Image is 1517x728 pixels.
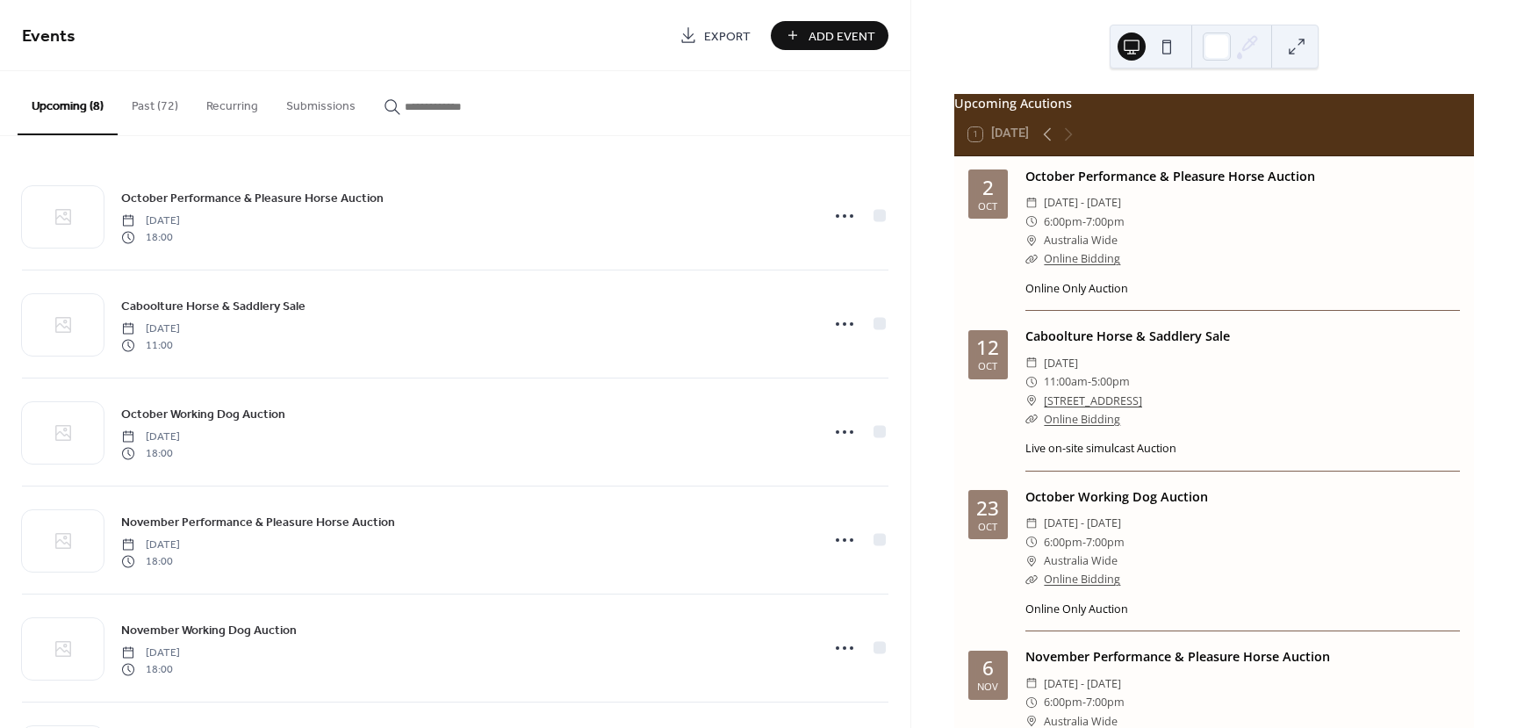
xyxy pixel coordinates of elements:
span: October Performance & Pleasure Horse Auction [121,190,384,208]
span: [DATE] [121,429,180,445]
span: 6:00pm [1044,693,1082,711]
div: ​ [1025,570,1038,588]
span: - [1082,693,1086,711]
span: 7:00pm [1086,693,1125,711]
div: Online Only Auction [1025,602,1460,618]
span: 18:00 [121,553,180,569]
span: November Working Dog Auction [121,622,297,640]
div: ​ [1025,693,1038,711]
div: Oct [978,522,997,531]
span: 6:00pm [1044,533,1082,551]
button: Recurring [192,71,272,133]
span: [DATE] [121,537,180,553]
div: Oct [978,201,997,211]
div: Live on-site simulcast Auction [1025,441,1460,458]
div: Online Only Auction [1025,281,1460,298]
div: ​ [1025,392,1038,410]
div: 6 [982,659,994,679]
div: ​ [1025,674,1038,693]
span: 7:00pm [1086,213,1125,231]
div: Upcoming Acutions [954,94,1474,113]
div: ​ [1025,249,1038,268]
span: Export [704,27,751,46]
span: [DATE] [121,645,180,661]
button: Submissions [272,71,370,133]
span: 18:00 [121,229,180,245]
span: 18:00 [121,445,180,461]
div: ​ [1025,231,1038,249]
a: Caboolture Horse & Saddlery Sale [121,296,306,316]
span: Events [22,19,75,54]
span: [DATE] - [DATE] [1044,514,1121,532]
a: October Working Dog Auction [121,404,285,424]
span: November Performance & Pleasure Horse Auction [121,514,395,532]
a: November Working Dog Auction [121,620,297,640]
div: 2 [982,178,994,198]
div: ​ [1025,372,1038,391]
span: 5:00pm [1091,372,1130,391]
span: [DATE] - [DATE] [1044,193,1121,212]
div: ​ [1025,354,1038,372]
button: Add Event [771,21,888,50]
a: October Working Dog Auction [1025,488,1208,505]
a: October Performance & Pleasure Horse Auction [1025,168,1315,184]
span: [DATE] [121,321,180,337]
div: ​ [1025,514,1038,532]
span: 7:00pm [1086,533,1125,551]
span: October Working Dog Auction [121,406,285,424]
div: Oct [978,361,997,371]
div: ​ [1025,193,1038,212]
a: October Performance & Pleasure Horse Auction [121,188,384,208]
span: - [1082,533,1086,551]
span: Caboolture Horse & Saddlery Sale [121,298,306,316]
a: Online Bidding [1044,412,1120,427]
div: 23 [976,499,999,519]
a: November Performance & Pleasure Horse Auction [121,512,395,532]
span: - [1088,372,1091,391]
span: Add Event [809,27,875,46]
span: [DATE] - [DATE] [1044,674,1121,693]
button: Upcoming (8) [18,71,118,135]
div: ​ [1025,533,1038,551]
a: [STREET_ADDRESS] [1044,392,1142,410]
div: ​ [1025,551,1038,570]
span: 18:00 [121,661,180,677]
a: Online Bidding [1044,251,1120,266]
div: Nov [977,681,998,691]
span: Australia Wide [1044,551,1118,570]
a: Caboolture Horse & Saddlery Sale [1025,328,1230,344]
a: Online Bidding [1044,572,1120,587]
div: 12 [976,338,999,358]
span: [DATE] [121,213,180,229]
span: [DATE] [1044,354,1078,372]
div: ​ [1025,213,1038,231]
a: November Performance & Pleasure Horse Auction [1025,648,1330,665]
span: - [1082,213,1086,231]
div: ​ [1025,410,1038,429]
button: Past (72) [118,71,192,133]
a: Export [666,21,764,50]
span: 11:00am [1044,372,1088,391]
span: Australia Wide [1044,231,1118,249]
span: 6:00pm [1044,213,1082,231]
span: 11:00 [121,337,180,353]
